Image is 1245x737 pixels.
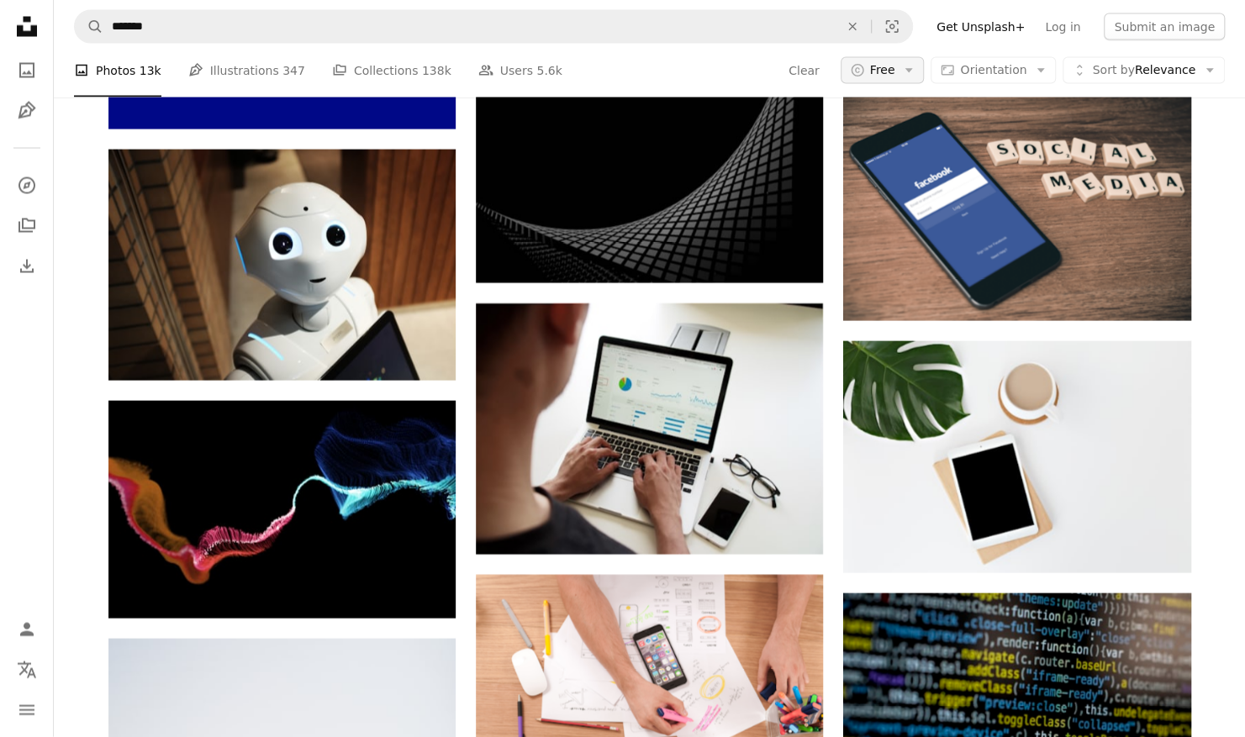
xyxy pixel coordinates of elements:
[870,62,895,79] span: Free
[834,11,871,43] button: Clear
[476,87,823,282] img: a black and white photo of a wave
[476,177,823,192] a: a black and white photo of a wave
[75,11,103,43] button: Search Unsplash
[788,57,820,84] button: Clear
[10,693,44,727] button: Menu
[10,653,44,687] button: Language
[476,303,823,555] img: person using MacBook Pro
[108,150,456,381] img: white robot near brown wall
[108,257,456,272] a: white robot near brown wall
[422,61,451,80] span: 138k
[10,613,44,646] a: Log in / Sign up
[872,11,912,43] button: Visual search
[476,421,823,436] a: person using MacBook Pro
[926,13,1035,40] a: Get Unsplash+
[843,91,1190,321] img: space gray iPhone 6 with Facebook log-in display near Social Media scrabble tiles
[478,44,562,97] a: Users 5.6k
[931,57,1056,84] button: Orientation
[1063,57,1225,84] button: Sort byRelevance
[108,502,456,517] a: blue and red light illustration
[1092,63,1134,76] span: Sort by
[10,169,44,203] a: Explore
[10,209,44,243] a: Collections
[10,10,44,47] a: Home — Unsplash
[10,54,44,87] a: Photos
[1035,13,1090,40] a: Log in
[188,44,305,97] a: Illustrations 347
[843,341,1190,572] img: white iPad on white surface
[74,10,913,44] form: Find visuals sitewide
[10,94,44,128] a: Illustrations
[10,250,44,283] a: Download History
[108,401,456,619] img: blue and red light illustration
[843,701,1190,716] a: closeup photo of turned on computer monitor
[843,198,1190,213] a: space gray iPhone 6 with Facebook log-in display near Social Media scrabble tiles
[476,682,823,698] a: person writing on white paper
[536,61,562,80] span: 5.6k
[1092,62,1195,79] span: Relevance
[1104,13,1225,40] button: Submit an image
[960,63,1026,76] span: Orientation
[332,44,451,97] a: Collections 138k
[282,61,305,80] span: 347
[841,57,925,84] button: Free
[843,450,1190,465] a: white iPad on white surface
